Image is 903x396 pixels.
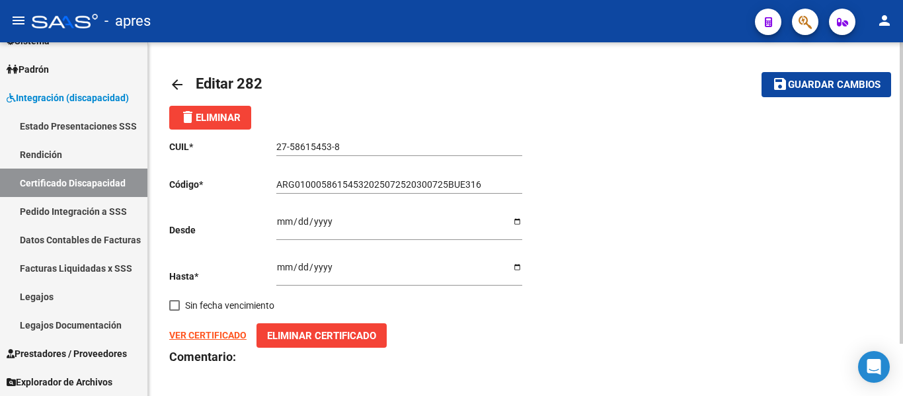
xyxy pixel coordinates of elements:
[858,351,890,383] div: Open Intercom Messenger
[104,7,151,36] span: - apres
[877,13,892,28] mat-icon: person
[7,346,127,361] span: Prestadores / Proveedores
[169,269,276,284] p: Hasta
[7,62,49,77] span: Padrón
[788,79,881,91] span: Guardar cambios
[185,297,274,313] span: Sin fecha vencimiento
[11,13,26,28] mat-icon: menu
[180,112,241,124] span: Eliminar
[169,223,276,237] p: Desde
[762,72,891,97] button: Guardar cambios
[169,106,251,130] button: Eliminar
[169,139,276,154] p: CUIL
[772,76,788,92] mat-icon: save
[196,75,262,92] span: Editar 282
[169,177,276,192] p: Código
[169,77,185,93] mat-icon: arrow_back
[169,330,247,340] a: VER CERTIFICADO
[7,375,112,389] span: Explorador de Archivos
[7,91,129,105] span: Integración (discapacidad)
[180,109,196,125] mat-icon: delete
[267,330,376,342] span: Eliminar Certificado
[256,323,387,348] button: Eliminar Certificado
[169,350,236,364] strong: Comentario:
